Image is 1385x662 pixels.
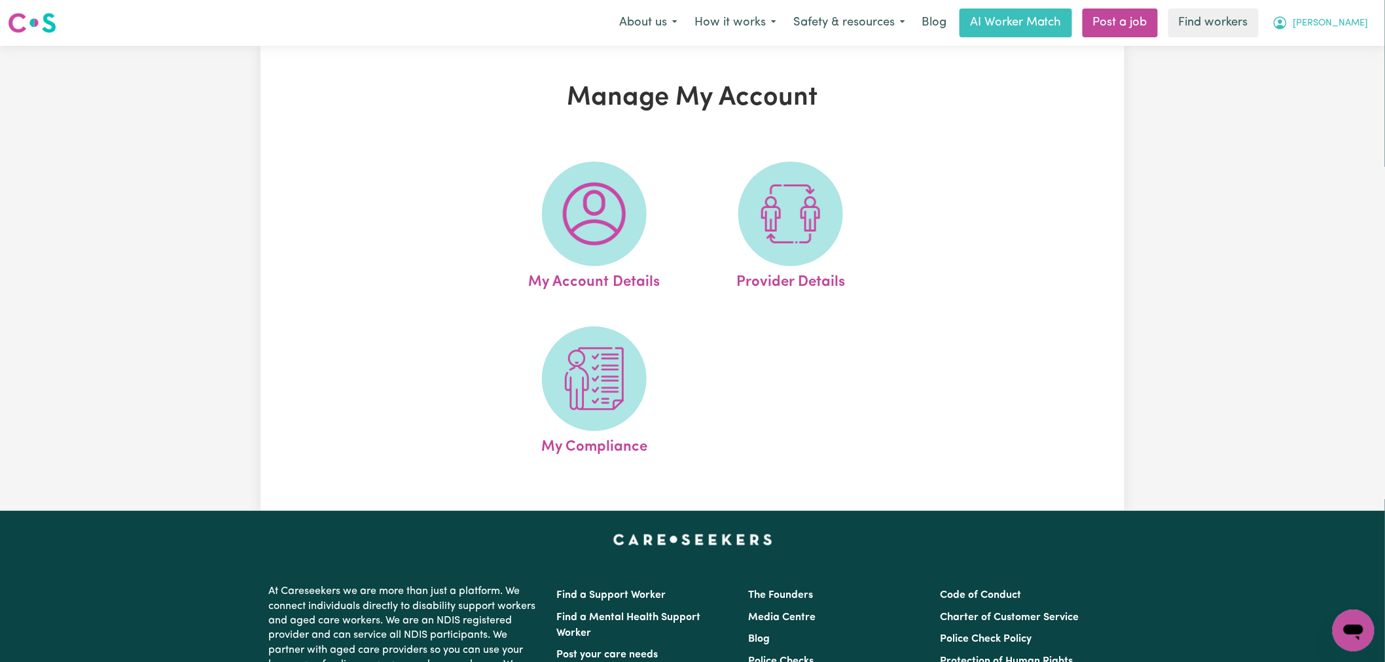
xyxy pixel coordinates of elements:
[941,634,1032,644] a: Police Check Policy
[736,266,845,294] span: Provider Details
[556,650,658,660] a: Post your care needs
[412,82,973,114] h1: Manage My Account
[611,9,686,37] button: About us
[960,9,1072,37] a: AI Worker Match
[556,612,700,638] a: Find a Mental Health Support Worker
[748,634,770,644] a: Blog
[696,162,885,294] a: Provider Details
[748,590,813,601] a: The Founders
[1293,16,1369,31] span: [PERSON_NAME]
[1264,9,1377,37] button: My Account
[613,534,772,545] a: Careseekers home page
[941,612,1079,623] a: Charter of Customer Service
[914,9,954,37] a: Blog
[1168,9,1259,37] a: Find workers
[748,612,816,623] a: Media Centre
[500,326,689,459] a: My Compliance
[8,8,56,38] a: Careseekers logo
[686,9,785,37] button: How it works
[541,431,647,459] span: My Compliance
[556,590,666,601] a: Find a Support Worker
[528,266,660,294] span: My Account Details
[500,162,689,294] a: My Account Details
[941,590,1022,601] a: Code of Conduct
[1333,610,1375,652] iframe: Button to launch messaging window
[1083,9,1158,37] a: Post a job
[8,11,56,35] img: Careseekers logo
[785,9,914,37] button: Safety & resources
